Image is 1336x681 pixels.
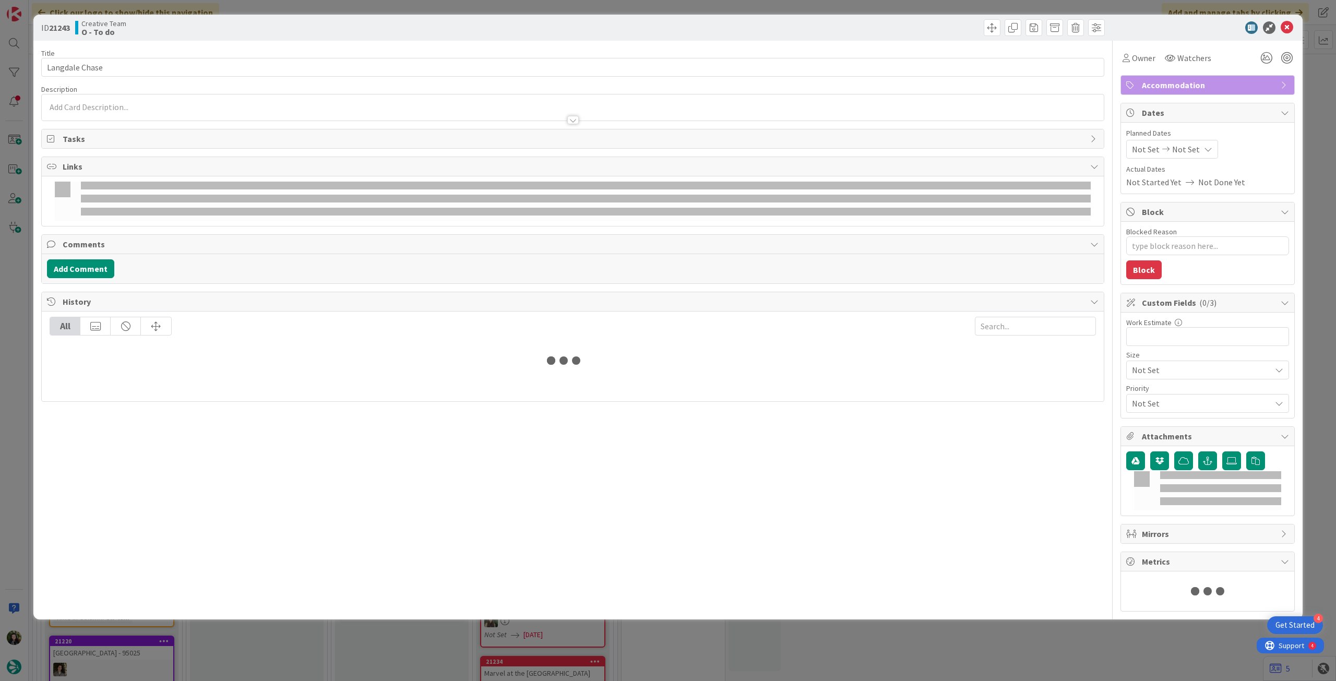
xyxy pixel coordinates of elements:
span: Not Set [1132,143,1160,156]
input: type card name here... [41,58,1104,77]
span: Not Done Yet [1198,176,1245,188]
span: Accommodation [1142,79,1275,91]
span: History [63,295,1085,308]
span: Metrics [1142,555,1275,568]
span: Not Set [1132,363,1266,377]
button: Add Comment [47,259,114,278]
span: Actual Dates [1126,164,1289,175]
span: Comments [63,238,1085,250]
span: Description [41,85,77,94]
div: Get Started [1275,620,1315,630]
label: Blocked Reason [1126,227,1177,236]
b: 21243 [49,22,70,33]
span: Support [22,2,47,14]
span: Dates [1142,106,1275,119]
span: Owner [1132,52,1155,64]
span: Watchers [1177,52,1211,64]
span: Not Set [1132,396,1266,411]
span: Links [63,160,1085,173]
div: Open Get Started checklist, remaining modules: 4 [1267,616,1323,634]
label: Work Estimate [1126,318,1172,327]
span: Not Set [1172,143,1200,156]
span: Mirrors [1142,528,1275,540]
span: Block [1142,206,1275,218]
div: All [50,317,80,335]
b: O - To do [81,28,126,36]
span: Attachments [1142,430,1275,443]
span: Not Started Yet [1126,176,1182,188]
div: Size [1126,351,1289,359]
button: Block [1126,260,1162,279]
span: Tasks [63,133,1085,145]
span: ( 0/3 ) [1199,297,1216,308]
span: Custom Fields [1142,296,1275,309]
div: Priority [1126,385,1289,392]
input: Search... [975,317,1096,336]
div: 4 [1314,614,1323,623]
span: Creative Team [81,19,126,28]
label: Title [41,49,55,58]
span: ID [41,21,70,34]
div: 4 [54,4,57,13]
span: Planned Dates [1126,128,1289,139]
